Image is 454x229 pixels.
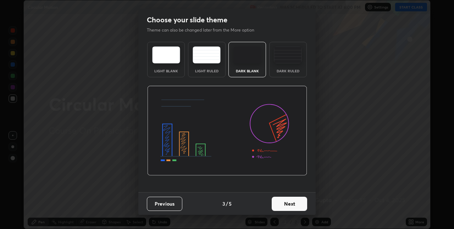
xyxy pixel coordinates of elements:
[193,69,221,73] div: Light Ruled
[222,200,225,207] h4: 3
[272,197,307,211] button: Next
[233,69,261,73] div: Dark Blank
[226,200,228,207] h4: /
[152,69,180,73] div: Light Blank
[233,46,261,63] img: darkTheme.f0cc69e5.svg
[147,197,182,211] button: Previous
[147,86,307,176] img: darkThemeBanner.d06ce4a2.svg
[274,69,302,73] div: Dark Ruled
[152,46,180,63] img: lightTheme.e5ed3b09.svg
[147,15,227,24] h2: Choose your slide theme
[274,46,302,63] img: darkRuledTheme.de295e13.svg
[147,27,262,33] p: Theme can also be changed later from the More option
[229,200,232,207] h4: 5
[193,46,221,63] img: lightRuledTheme.5fabf969.svg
